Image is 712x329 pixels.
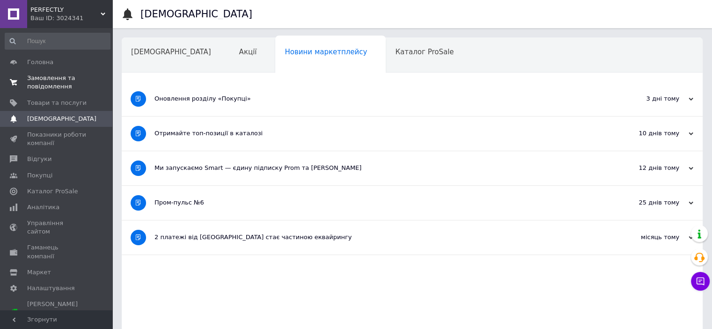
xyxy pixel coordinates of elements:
button: Чат з покупцем [691,272,710,291]
div: 25 днів тому [600,198,693,207]
span: Каталог ProSale [395,48,454,56]
div: місяць тому [600,233,693,241]
span: Гаманець компанії [27,243,87,260]
span: Замовлення та повідомлення [27,74,87,91]
div: 12 днів тому [600,164,693,172]
span: Покупці [27,171,52,180]
span: Відгуки [27,155,51,163]
div: 3 дні тому [600,95,693,103]
span: Маркет [27,268,51,277]
span: [DEMOGRAPHIC_DATA] [131,48,211,56]
div: Оновлення розділу «Покупці» [154,95,600,103]
span: Акції [239,48,257,56]
span: [PERSON_NAME] та рахунки [27,300,87,326]
div: Пром-пульс №6 [154,198,600,207]
div: Ми запускаємо Smart — єдину підписку Prom та [PERSON_NAME] [154,164,600,172]
div: Ваш ID: 3024341 [30,14,112,22]
span: Головна [27,58,53,66]
div: 10 днів тому [600,129,693,138]
span: Товари та послуги [27,99,87,107]
span: Каталог ProSale [27,187,78,196]
span: Показники роботи компанії [27,131,87,147]
span: Управління сайтом [27,219,87,236]
div: 2 платежі від [GEOGRAPHIC_DATA] стає частиною еквайрингу [154,233,600,241]
input: Пошук [5,33,110,50]
span: Аналітика [27,203,59,212]
h1: [DEMOGRAPHIC_DATA] [140,8,252,20]
span: PERFECTLY [30,6,101,14]
span: Налаштування [27,284,75,292]
span: Новини маркетплейсу [285,48,367,56]
span: [DEMOGRAPHIC_DATA] [27,115,96,123]
div: Отримайте топ-позиції в каталозі [154,129,600,138]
